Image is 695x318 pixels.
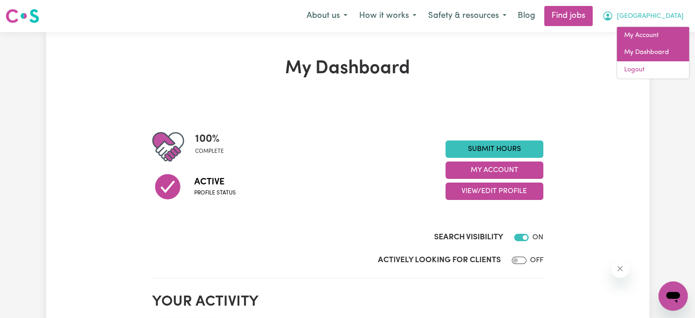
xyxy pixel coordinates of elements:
h1: My Dashboard [152,58,543,80]
a: Logout [617,61,689,79]
span: Profile status [194,189,236,197]
button: Safety & resources [422,6,512,26]
span: 100 % [195,131,224,147]
span: ON [532,234,543,241]
a: Find jobs [544,6,593,26]
label: Actively Looking for Clients [378,254,501,266]
span: [GEOGRAPHIC_DATA] [617,11,684,22]
a: Careseekers logo [5,5,39,27]
span: Active [194,175,236,189]
iframe: Close message [611,259,629,278]
div: Profile completeness: 100% [195,131,231,163]
a: My Dashboard [617,44,689,61]
a: My Account [617,27,689,44]
a: Blog [512,6,541,26]
button: View/Edit Profile [446,183,543,200]
img: Careseekers logo [5,8,39,24]
iframe: Button to launch messaging window [658,281,688,311]
span: Need any help? [5,6,55,14]
button: How it works [353,6,422,26]
label: Search Visibility [434,232,503,243]
button: About us [301,6,353,26]
button: My Account [446,162,543,179]
a: Submit Hours [446,140,543,158]
span: OFF [530,257,543,264]
span: complete [195,147,224,156]
div: My Account [616,27,690,79]
h2: Your activity [152,293,543,311]
button: My Account [596,6,690,26]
